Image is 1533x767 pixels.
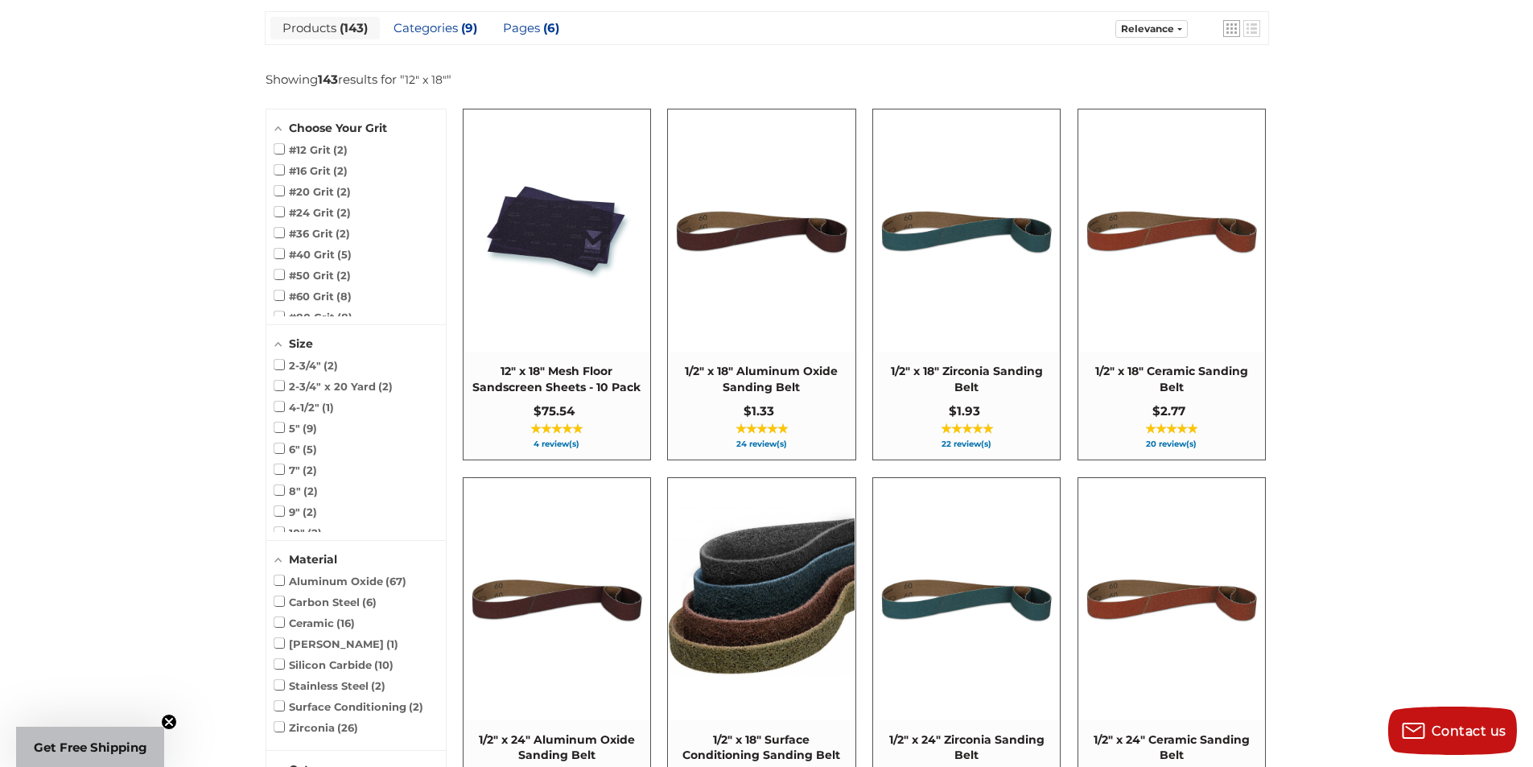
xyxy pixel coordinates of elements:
span: 2 [333,164,348,177]
span: 143 [336,20,368,35]
span: Get Free Shipping [34,740,147,755]
span: 5 [337,248,352,261]
img: 1/2" x 24" Zirconia File Belt [874,506,1059,691]
img: 12" x 18" Floor Sanding Screens [464,138,649,324]
span: ★★★★★ [941,423,993,435]
span: 2 [336,206,351,219]
span: 10" [274,526,323,539]
span: ★★★★★ [530,423,583,435]
a: 12" x 18" [405,72,447,87]
span: 16 [336,616,355,629]
span: #24 Grit [274,206,352,219]
span: Relevance [1121,23,1174,35]
span: 2 [303,464,317,476]
span: 1/2" x 18" Surface Conditioning Sanding Belt [676,732,847,764]
span: Size [289,336,313,351]
span: Carbon Steel [274,596,377,608]
span: 8 [336,290,352,303]
span: 9" [274,505,318,518]
span: 6" [274,443,318,456]
span: 2 [333,143,348,156]
div: Showing results for " " [266,72,459,87]
a: View Pages Tab [491,17,571,39]
span: 1/2" x 18" Ceramic Sanding Belt [1086,364,1257,395]
a: Sort options [1115,20,1188,38]
div: Get Free ShippingClose teaser [16,727,164,767]
span: 5 [303,443,317,456]
span: 2 [303,505,317,518]
span: 9 [303,422,317,435]
span: 1 [322,401,334,414]
span: 26 [337,721,358,734]
img: 1/2" x 24" Ceramic File Belt [1079,506,1264,691]
span: 8" [274,485,319,497]
span: 2-3/4" x 20 Yard [274,380,394,393]
span: 67 [385,575,406,588]
span: 2 [307,526,322,539]
span: $1.33 [744,403,774,419]
span: 6 [540,20,559,35]
span: 9 [458,20,477,35]
a: View Categories Tab [381,17,489,39]
img: 1/2" x 18" Zirconia File Belt [874,138,1059,324]
span: #50 Grit [274,269,352,282]
span: 7" [274,464,318,476]
span: ★★★★★ [1145,423,1197,435]
span: 2 [303,485,318,497]
a: View list mode [1243,20,1260,37]
span: #60 Grit [274,290,352,303]
span: #80 Grit [274,311,353,324]
a: View Products Tab [270,17,380,39]
span: 4 review(s) [472,440,642,448]
span: Aluminum Oxide [274,575,407,588]
a: 1/2" x 18" Aluminum Oxide Sanding Belt [668,109,855,460]
span: 12" x 18" Mesh Floor Sandscreen Sheets - 10 Pack [472,364,642,395]
img: 1/2" x 24" Aluminum Oxide File Belt [464,506,649,691]
span: Choose Your Grit [289,121,387,135]
span: 4-1/2" [274,401,335,414]
span: 10 [374,658,394,671]
span: #12 Grit [274,143,348,156]
span: 2-3/4" [274,359,339,372]
span: 1/2" x 18" Zirconia Sanding Belt [881,364,1052,395]
span: Stainless Steel [274,679,386,692]
span: Zirconia [274,721,359,734]
span: 2 [378,380,393,393]
a: View grid mode [1223,20,1240,37]
span: 1/2" x 24" Ceramic Sanding Belt [1086,732,1257,764]
span: ★★★★★ [736,423,788,435]
span: $2.77 [1152,403,1185,419]
img: 1/2" x 18" Ceramic File Belt [1079,138,1264,324]
span: 2 [409,700,423,713]
img: Surface Conditioning Sanding Belts [669,507,854,692]
span: 1 [386,637,398,650]
span: Surface Conditioning [274,700,424,713]
a: 1/2" x 18" Ceramic Sanding Belt [1078,109,1265,460]
span: Silicon Carbide [274,658,394,671]
span: $1.93 [949,403,980,419]
span: 1/2" x 24" Aluminum Oxide Sanding Belt [472,732,642,764]
button: Close teaser [161,714,177,730]
span: Contact us [1432,724,1506,739]
span: 2 [371,679,385,692]
span: 2 [336,269,351,282]
span: 2 [323,359,338,372]
span: 5" [274,422,318,435]
span: #20 Grit [274,185,352,198]
img: 1/2" x 18" Aluminum Oxide File Belt [669,138,854,324]
span: 8 [337,311,352,324]
a: 12" x 18" Mesh Floor Sandscreen Sheets - 10 Pack [464,109,650,460]
span: 1/2" x 18" Aluminum Oxide Sanding Belt [676,364,847,395]
span: #40 Grit [274,248,352,261]
span: #36 Grit [274,227,351,240]
span: Ceramic [274,616,356,629]
span: 1/2" x 24" Zirconia Sanding Belt [881,732,1052,764]
span: 22 review(s) [881,440,1052,448]
button: Contact us [1388,707,1517,755]
span: 2 [336,227,350,240]
span: Material [289,552,337,567]
span: #16 Grit [274,164,348,177]
b: 143 [318,72,338,87]
span: $75.54 [534,403,575,419]
span: 20 review(s) [1086,440,1257,448]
